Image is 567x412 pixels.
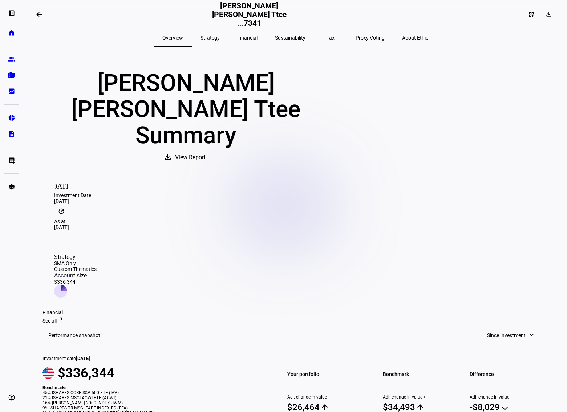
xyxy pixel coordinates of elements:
[42,400,267,405] div: 16% [PERSON_NAME] 2000 INDEX (IWM)
[42,318,57,324] span: See all
[356,35,385,40] span: Proxy Voting
[237,35,258,40] span: Financial
[54,266,97,272] div: Custom Thematics
[287,369,365,379] span: Your portfolio
[48,332,100,338] h3: Performance snapshot
[163,153,172,161] mat-icon: download
[528,331,535,339] mat-icon: expand_more
[509,395,512,400] sup: 1
[8,183,15,191] eth-mat-symbol: school
[162,35,183,40] span: Overview
[54,198,536,204] div: [DATE]
[201,35,220,40] span: Strategy
[4,68,19,83] a: folder_copy
[42,390,267,395] div: 45% ISHARES CORE S&P 500 ETF (IVV)
[528,12,534,17] mat-icon: dashboard_customize
[58,365,114,381] span: $336,344
[327,395,330,400] sup: 1
[8,29,15,36] eth-mat-symbol: home
[327,35,335,40] span: Tax
[8,9,15,17] eth-mat-symbol: left_panel_open
[54,178,69,192] mat-icon: [DATE]
[383,369,461,379] span: Benchmark
[422,395,425,400] sup: 1
[470,395,548,400] span: Adj. change in value
[57,315,64,323] mat-icon: arrow_right_alt
[175,149,206,166] span: View Report
[42,395,267,400] div: 21% ISHARES MSCI ACWI ETF (ACWI)
[42,385,267,390] div: Benchmarks
[42,70,329,149] div: [PERSON_NAME] [PERSON_NAME] Ttee Summary
[42,356,267,361] div: Investment date
[54,224,536,230] div: [DATE]
[8,88,15,95] eth-mat-symbol: bid_landscape
[487,328,526,343] span: Since Investment
[54,279,97,285] div: $336,344
[54,260,97,266] div: SMA Only
[207,1,291,28] h2: [PERSON_NAME] [PERSON_NAME] Ttee ...7341
[8,394,15,401] eth-mat-symbol: account_circle
[545,11,552,18] mat-icon: download
[54,253,97,260] div: Strategy
[54,204,69,219] mat-icon: update
[480,328,542,343] button: Since Investment
[54,272,97,279] div: Account size
[4,25,19,40] a: home
[8,114,15,121] eth-mat-symbol: pie_chart
[42,309,548,315] div: Financial
[4,111,19,125] a: pie_chart
[8,56,15,63] eth-mat-symbol: group
[54,219,536,224] div: As at
[4,52,19,67] a: group
[8,72,15,79] eth-mat-symbol: folder_copy
[4,84,19,99] a: bid_landscape
[287,395,365,400] span: Adj. change in value
[383,395,461,400] span: Adj. change in value
[76,356,90,361] span: [DATE]
[54,192,536,198] div: Investment Date
[156,149,216,166] button: View Report
[501,403,509,412] mat-icon: arrow_downward
[416,403,425,412] mat-icon: arrow_upward
[35,10,44,19] mat-icon: arrow_backwards
[42,405,267,411] div: 9% ISHARES TR MSCI EAFE INDEX FD (EFA)
[8,157,15,164] eth-mat-symbol: list_alt_add
[470,369,548,379] span: Difference
[4,127,19,141] a: description
[8,130,15,137] eth-mat-symbol: description
[275,35,305,40] span: Sustainability
[320,403,329,412] mat-icon: arrow_upward
[402,35,428,40] span: About Ethic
